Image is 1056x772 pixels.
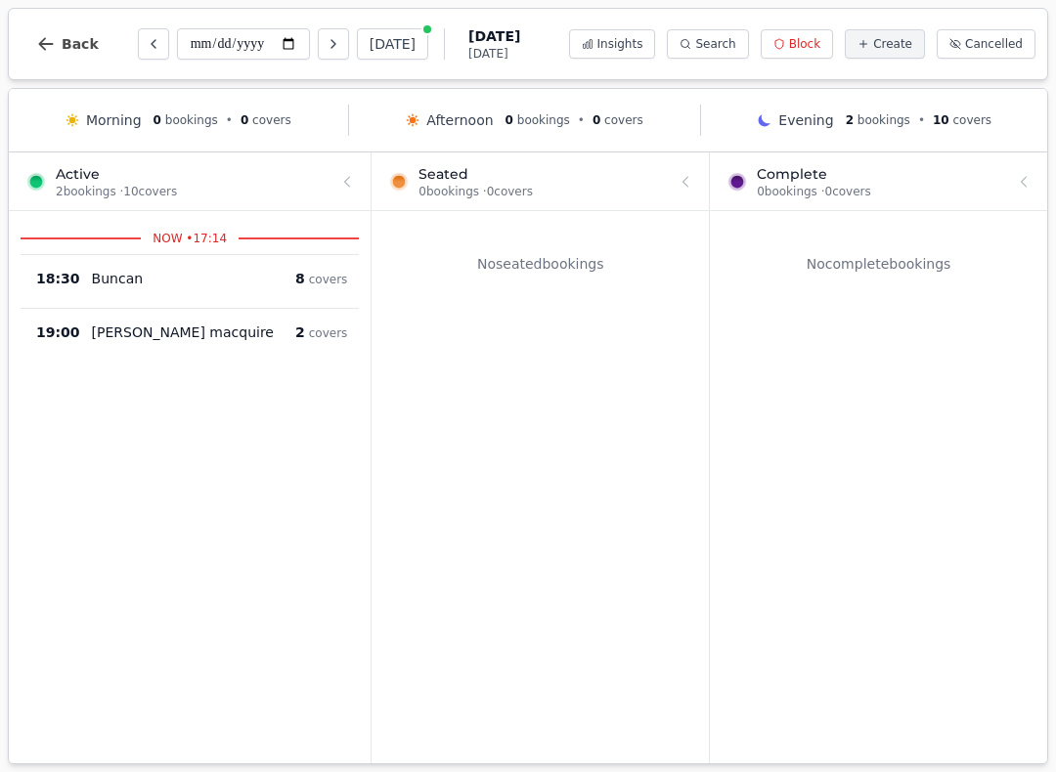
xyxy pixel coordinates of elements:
button: Create [845,29,925,59]
button: Next day [318,28,349,60]
span: bookings [858,113,910,127]
span: Evening [778,110,833,130]
button: Insights [569,29,656,59]
svg: Google booking [282,327,291,337]
button: Cancelled [937,29,1035,59]
p: Buncan [92,269,144,288]
span: Morning [86,110,142,130]
span: covers [252,113,291,127]
span: Afternoon [426,110,493,130]
span: 19:00 [36,322,80,342]
span: bookings [517,113,570,127]
span: • [226,112,233,128]
span: • [578,112,585,128]
span: Create [873,36,912,52]
span: 0 [506,113,513,127]
p: No seated bookings [383,254,697,274]
span: 0 [154,113,161,127]
span: NOW • 17:14 [141,231,239,246]
span: [DATE] [468,46,520,62]
p: No complete bookings [722,254,1035,274]
button: Search [667,29,748,59]
span: 18:30 [36,269,80,288]
span: [DATE] [468,26,520,46]
span: 8 [295,271,305,286]
span: Block [789,36,820,52]
span: Search [695,36,735,52]
span: 2 [295,324,305,340]
button: Block [761,29,833,59]
span: 2 [846,113,854,127]
span: • [918,112,925,128]
span: covers [952,113,991,127]
p: [PERSON_NAME] macquire [92,322,274,342]
span: 10 [933,113,949,127]
button: Previous day [138,28,169,60]
span: 0 [241,113,248,127]
span: 0 [593,113,600,127]
button: Back [21,21,114,67]
span: covers [309,273,348,286]
span: Cancelled [965,36,1023,52]
span: covers [604,113,643,127]
button: [DATE] [357,28,428,60]
span: covers [309,326,348,340]
span: Insights [597,36,643,52]
span: Back [62,37,99,51]
span: bookings [165,113,218,127]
